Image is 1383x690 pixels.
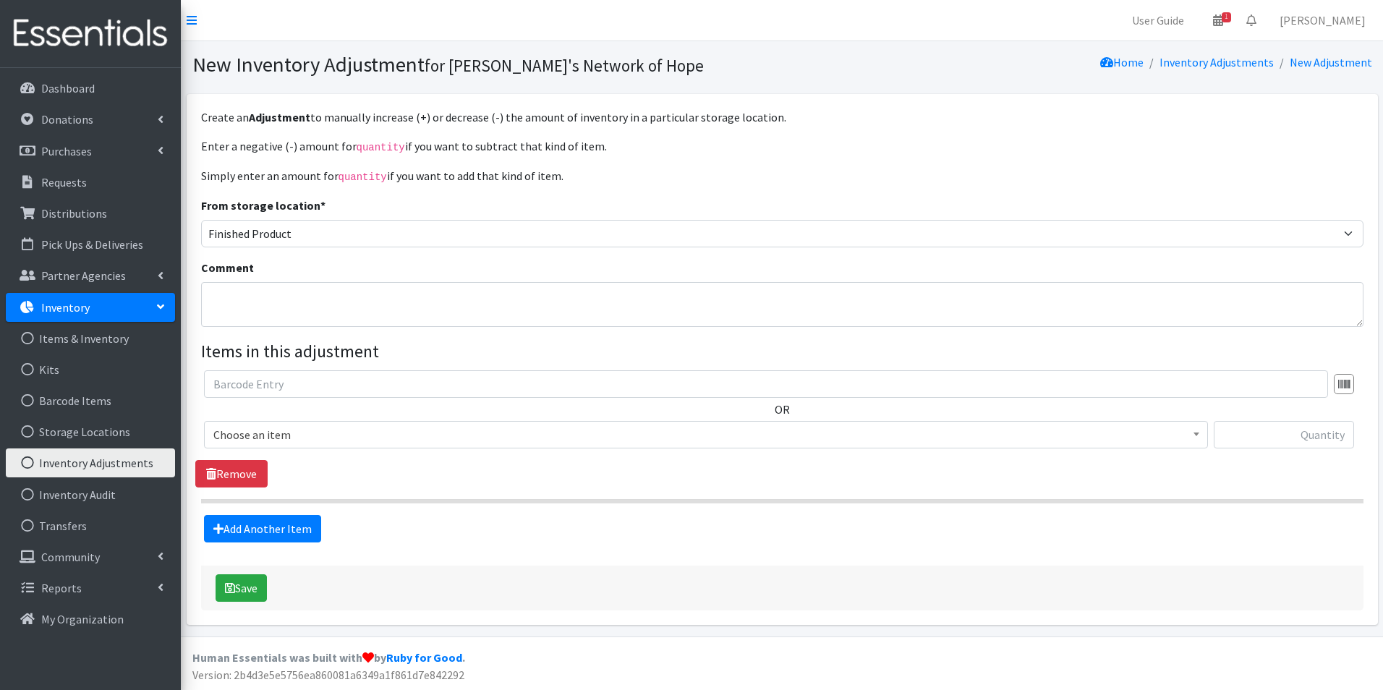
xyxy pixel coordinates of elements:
span: Choose an item [213,425,1199,445]
a: Kits [6,355,175,384]
strong: Adjustment [249,110,310,124]
span: Version: 2b4d3e5e5756ea860081a6349a1f861d7e842292 [192,668,464,682]
a: Inventory [6,293,175,322]
p: Purchases [41,144,92,158]
input: Quantity [1214,421,1354,448]
h1: New Inventory Adjustment [192,52,777,77]
a: Inventory Audit [6,480,175,509]
label: Comment [201,259,254,276]
p: My Organization [41,612,124,626]
p: Community [41,550,100,564]
small: for [PERSON_NAME]'s Network of Hope [425,55,704,76]
code: quantity [339,171,387,183]
a: Storage Locations [6,417,175,446]
a: Home [1100,55,1144,69]
span: 1 [1222,12,1231,22]
p: Inventory [41,300,90,315]
a: Community [6,542,175,571]
label: From storage location [201,197,325,214]
a: Reports [6,574,175,602]
p: Distributions [41,206,107,221]
a: User Guide [1120,6,1196,35]
a: Inventory Adjustments [1159,55,1274,69]
p: Reports [41,581,82,595]
a: [PERSON_NAME] [1268,6,1377,35]
a: Ruby for Good [386,650,462,665]
strong: Human Essentials was built with by . [192,650,465,665]
a: Items & Inventory [6,324,175,353]
p: Requests [41,175,87,189]
legend: Items in this adjustment [201,338,1363,365]
abbr: required [320,198,325,213]
a: Dashboard [6,74,175,103]
a: Purchases [6,137,175,166]
p: Simply enter an amount for if you want to add that kind of item. [201,167,1363,185]
img: HumanEssentials [6,9,175,58]
p: Partner Agencies [41,268,126,283]
label: OR [775,401,790,418]
a: 1 [1201,6,1235,35]
a: Add Another Item [204,515,321,542]
p: Donations [41,112,93,127]
a: Requests [6,168,175,197]
a: Distributions [6,199,175,228]
button: Save [216,574,267,602]
p: Create an to manually increase (+) or decrease (-) the amount of inventory in a particular storag... [201,108,1363,126]
p: Dashboard [41,81,95,95]
p: Enter a negative (-) amount for if you want to subtract that kind of item. [201,137,1363,156]
code: quantity [357,142,405,153]
a: Remove [195,460,268,487]
a: Pick Ups & Deliveries [6,230,175,259]
input: Barcode Entry [204,370,1328,398]
a: New Adjustment [1290,55,1372,69]
a: My Organization [6,605,175,634]
a: Partner Agencies [6,261,175,290]
a: Inventory Adjustments [6,448,175,477]
a: Transfers [6,511,175,540]
a: Barcode Items [6,386,175,415]
a: Donations [6,105,175,134]
p: Pick Ups & Deliveries [41,237,143,252]
span: Choose an item [204,421,1208,448]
